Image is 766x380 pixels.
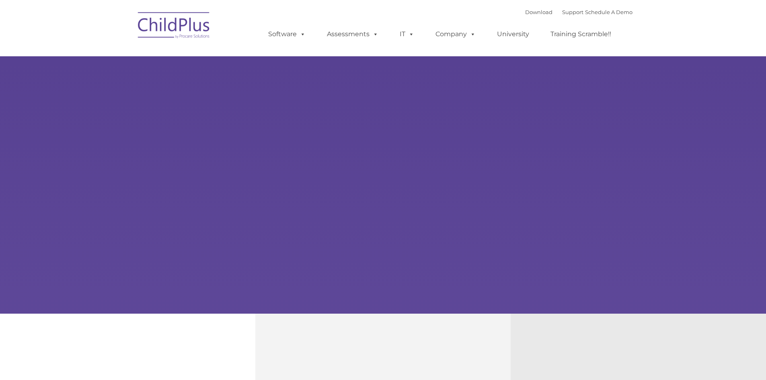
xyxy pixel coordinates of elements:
[489,26,537,42] a: University
[134,6,214,47] img: ChildPlus by Procare Solutions
[525,9,552,15] a: Download
[427,26,484,42] a: Company
[525,9,633,15] font: |
[585,9,633,15] a: Schedule A Demo
[542,26,619,42] a: Training Scramble!!
[392,26,422,42] a: IT
[562,9,583,15] a: Support
[260,26,314,42] a: Software
[319,26,386,42] a: Assessments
